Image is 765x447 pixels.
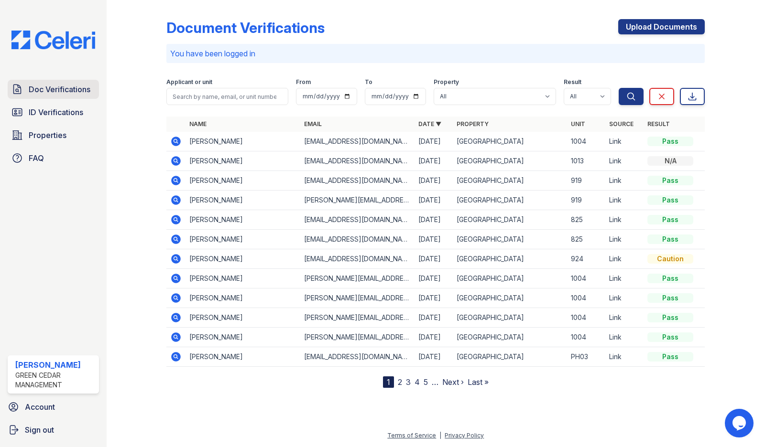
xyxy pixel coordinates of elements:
span: ID Verifications [29,106,83,118]
td: Link [605,347,644,367]
td: [DATE] [415,308,453,328]
td: [EMAIL_ADDRESS][DOMAIN_NAME] [300,230,415,249]
td: [PERSON_NAME] [186,191,300,210]
td: [DATE] [415,347,453,367]
div: Pass [647,274,693,283]
td: [DATE] [415,151,453,171]
td: [GEOGRAPHIC_DATA] [453,132,567,151]
td: [PERSON_NAME] [186,328,300,347]
a: FAQ [8,149,99,168]
td: 1004 [567,288,605,308]
div: Pass [647,234,693,244]
td: [EMAIL_ADDRESS][DOMAIN_NAME] [300,347,415,367]
label: From [296,78,311,86]
td: [DATE] [415,210,453,230]
td: [PERSON_NAME][EMAIL_ADDRESS][DOMAIN_NAME] [300,191,415,210]
td: [GEOGRAPHIC_DATA] [453,288,567,308]
td: [GEOGRAPHIC_DATA] [453,230,567,249]
td: Link [605,230,644,249]
a: Result [647,120,670,128]
label: Result [564,78,581,86]
td: 1004 [567,269,605,288]
div: Pass [647,293,693,303]
a: 5 [424,377,428,387]
td: Link [605,288,644,308]
a: Date ▼ [418,120,441,128]
td: [GEOGRAPHIC_DATA] [453,347,567,367]
td: [EMAIL_ADDRESS][DOMAIN_NAME] [300,132,415,151]
td: [GEOGRAPHIC_DATA] [453,171,567,191]
span: … [432,376,438,388]
span: Doc Verifications [29,84,90,95]
td: [DATE] [415,269,453,288]
td: [GEOGRAPHIC_DATA] [453,191,567,210]
td: 919 [567,191,605,210]
td: [PERSON_NAME] [186,288,300,308]
td: 1004 [567,308,605,328]
td: [DATE] [415,230,453,249]
td: [PERSON_NAME] [186,132,300,151]
td: [GEOGRAPHIC_DATA] [453,328,567,347]
div: Caution [647,254,693,264]
td: [DATE] [415,249,453,269]
td: 919 [567,171,605,191]
td: 1004 [567,132,605,151]
a: Privacy Policy [445,432,484,439]
td: [PERSON_NAME] [186,210,300,230]
td: [PERSON_NAME][EMAIL_ADDRESS][PERSON_NAME][DOMAIN_NAME] [300,288,415,308]
span: FAQ [29,152,44,164]
td: Link [605,132,644,151]
div: Pass [647,176,693,185]
div: N/A [647,156,693,166]
td: [PERSON_NAME][EMAIL_ADDRESS][PERSON_NAME][DOMAIN_NAME] [300,269,415,288]
td: 825 [567,210,605,230]
span: Sign out [25,424,54,436]
a: 4 [415,377,420,387]
a: Property [457,120,489,128]
div: Pass [647,215,693,224]
td: 825 [567,230,605,249]
td: [PERSON_NAME] [186,249,300,269]
img: CE_Logo_Blue-a8612792a0a2168367f1c8372b55b34899dd931a85d93a1a3d3e32e68fde9ad4.png [4,31,103,49]
td: [EMAIL_ADDRESS][DOMAIN_NAME] [300,171,415,191]
div: [PERSON_NAME] [15,359,95,371]
td: Link [605,171,644,191]
td: 1013 [567,151,605,171]
a: Unit [571,120,585,128]
td: Link [605,249,644,269]
a: Properties [8,126,99,145]
div: | [439,432,441,439]
td: [DATE] [415,171,453,191]
a: ID Verifications [8,103,99,122]
td: 924 [567,249,605,269]
td: Link [605,151,644,171]
td: [PERSON_NAME] [186,151,300,171]
td: Link [605,191,644,210]
td: [GEOGRAPHIC_DATA] [453,210,567,230]
td: Link [605,328,644,347]
td: Link [605,269,644,288]
input: Search by name, email, or unit number [166,88,288,105]
td: [PERSON_NAME] [186,308,300,328]
a: Last » [468,377,489,387]
td: [PERSON_NAME][EMAIL_ADDRESS][PERSON_NAME][DOMAIN_NAME] [300,308,415,328]
div: 1 [383,376,394,388]
div: Document Verifications [166,19,325,36]
td: [PERSON_NAME][EMAIL_ADDRESS][DOMAIN_NAME] [300,328,415,347]
td: [PERSON_NAME] [186,269,300,288]
a: 2 [398,377,402,387]
td: [EMAIL_ADDRESS][DOMAIN_NAME] [300,249,415,269]
span: Properties [29,129,66,141]
td: [DATE] [415,132,453,151]
td: [DATE] [415,288,453,308]
div: Pass [647,332,693,342]
a: Account [4,397,103,416]
a: Terms of Service [387,432,436,439]
td: [PERSON_NAME] [186,230,300,249]
td: [EMAIL_ADDRESS][DOMAIN_NAME] [300,210,415,230]
label: To [365,78,372,86]
div: Pass [647,137,693,146]
iframe: chat widget [725,409,755,437]
span: Account [25,401,55,413]
a: Name [189,120,207,128]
